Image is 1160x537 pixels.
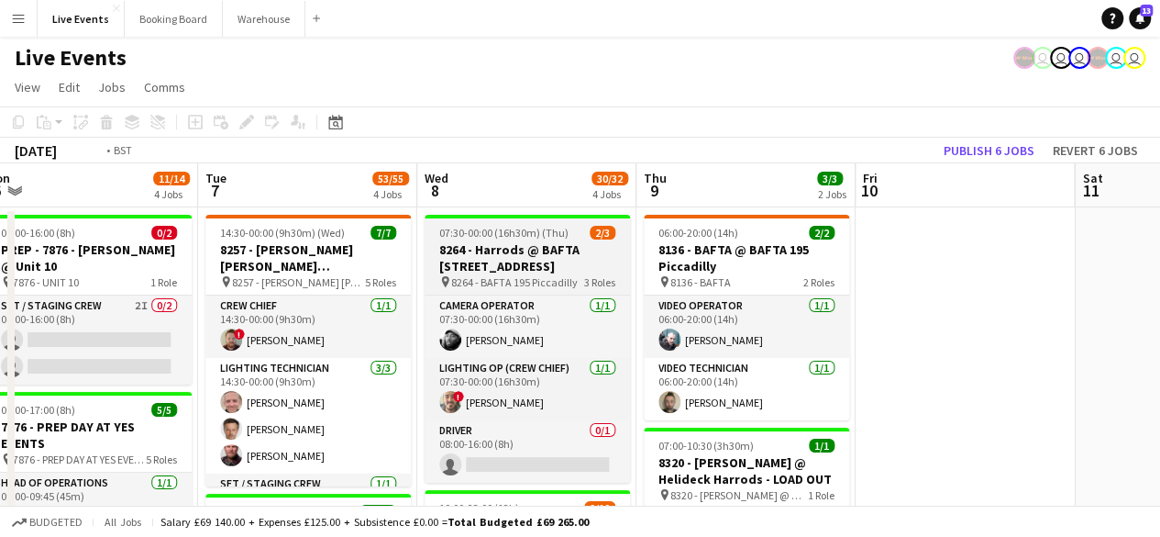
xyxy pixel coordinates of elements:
span: 13 [1140,5,1153,17]
app-user-avatar: Production Managers [1087,47,1109,69]
button: Publish 6 jobs [936,139,1042,162]
app-user-avatar: Eden Hopkins [1068,47,1090,69]
button: Warehouse [223,1,305,37]
div: [DATE] [15,141,57,160]
app-user-avatar: Technical Department [1105,47,1127,69]
button: Revert 6 jobs [1045,139,1145,162]
app-user-avatar: Ollie Rolfe [1032,47,1054,69]
h1: Live Events [15,44,127,72]
app-user-avatar: Technical Department [1123,47,1145,69]
div: Salary £69 140.00 + Expenses £125.00 + Subsistence £0.00 = [160,515,589,529]
a: Comms [137,75,193,99]
span: All jobs [101,515,145,529]
app-user-avatar: Nadia Addada [1050,47,1072,69]
span: View [15,79,40,95]
span: Budgeted [29,516,83,529]
button: Budgeted [9,512,85,532]
button: Live Events [38,1,125,37]
a: Jobs [91,75,133,99]
a: 13 [1129,7,1151,29]
span: Total Budgeted £69 265.00 [447,515,589,529]
span: Edit [59,79,80,95]
app-user-avatar: Production Managers [1013,47,1035,69]
div: BST [114,143,132,157]
button: Booking Board [125,1,223,37]
a: Edit [51,75,87,99]
span: Jobs [98,79,126,95]
a: View [7,75,48,99]
span: Comms [144,79,185,95]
